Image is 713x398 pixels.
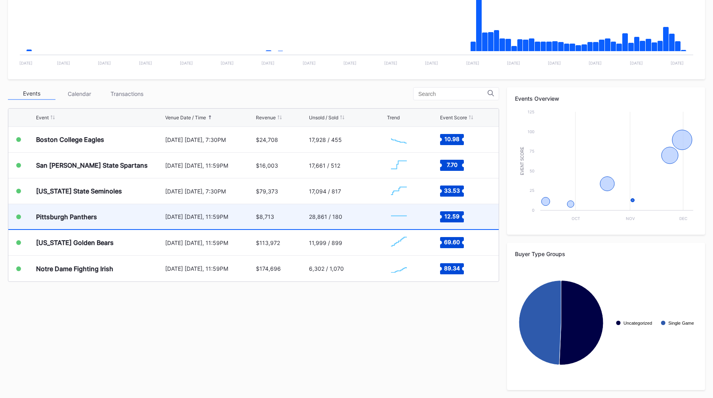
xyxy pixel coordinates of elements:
svg: Chart title [515,108,697,227]
svg: Chart title [387,130,411,149]
div: $79,373 [256,188,278,195]
div: 17,928 / 455 [309,136,342,143]
text: [DATE] [384,61,397,65]
div: $16,003 [256,162,278,169]
text: 0 [532,208,534,212]
div: Notre Dame Fighting Irish [36,265,113,273]
div: Event Score [440,115,467,121]
text: Single Game [668,321,694,325]
input: Search [418,91,488,97]
div: Calendar [55,88,103,100]
div: Event [36,115,49,121]
svg: Chart title [515,263,697,382]
text: 7.70 [446,161,457,168]
div: Buyer Type Groups [515,251,697,257]
div: 17,661 / 512 [309,162,340,169]
text: [DATE] [303,61,316,65]
text: [DATE] [548,61,561,65]
div: [DATE] [DATE], 11:59PM [165,239,254,246]
div: Revenue [256,115,276,121]
div: Transactions [103,88,151,100]
div: [DATE] [DATE], 7:30PM [165,188,254,195]
text: 125 [528,109,534,114]
div: [US_STATE] Golden Bears [36,239,114,247]
text: [DATE] [630,61,643,65]
text: [DATE] [507,61,520,65]
text: [DATE] [221,61,234,65]
div: Pittsburgh Panthers [36,213,97,221]
text: [DATE] [466,61,479,65]
text: 89.34 [444,264,460,271]
text: 12.59 [444,212,459,219]
div: [US_STATE] State Seminoles [36,187,122,195]
div: $24,708 [256,136,278,143]
text: 10.98 [444,136,459,142]
text: Uncategorized [623,321,652,325]
div: 17,094 / 817 [309,188,341,195]
div: Trend [387,115,400,121]
div: 11,999 / 899 [309,239,342,246]
text: 25 [530,188,534,193]
text: [DATE] [343,61,356,65]
svg: Chart title [387,233,411,253]
text: [DATE] [425,61,438,65]
text: 69.60 [444,239,460,245]
text: [DATE] [671,61,684,65]
text: Dec [679,216,687,221]
text: Oct [572,216,580,221]
text: [DATE] [180,61,193,65]
text: [DATE] [57,61,70,65]
text: [DATE] [19,61,32,65]
text: [DATE] [589,61,602,65]
div: Boston College Eagles [36,136,104,144]
svg: Chart title [387,181,411,201]
text: 33.53 [444,187,460,194]
svg: Chart title [387,259,411,279]
text: Event Score [520,147,524,175]
div: San [PERSON_NAME] State Spartans [36,161,148,169]
text: 100 [528,129,534,134]
text: Nov [626,216,635,221]
text: [DATE] [139,61,152,65]
text: [DATE] [261,61,275,65]
div: $8,713 [256,213,274,220]
text: 75 [530,149,534,153]
div: [DATE] [DATE], 11:59PM [165,265,254,272]
text: [DATE] [98,61,111,65]
div: $113,972 [256,239,280,246]
div: $174,696 [256,265,281,272]
svg: Chart title [387,207,411,227]
div: Events Overview [515,95,697,102]
div: Venue Date / Time [165,115,206,121]
div: [DATE] [DATE], 7:30PM [165,136,254,143]
div: Events [8,88,55,100]
div: [DATE] [DATE], 11:59PM [165,213,254,220]
div: Unsold / Sold [309,115,338,121]
div: [DATE] [DATE], 11:59PM [165,162,254,169]
text: 50 [530,168,534,173]
div: 6,302 / 1,070 [309,265,344,272]
svg: Chart title [387,155,411,175]
div: 28,861 / 180 [309,213,342,220]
